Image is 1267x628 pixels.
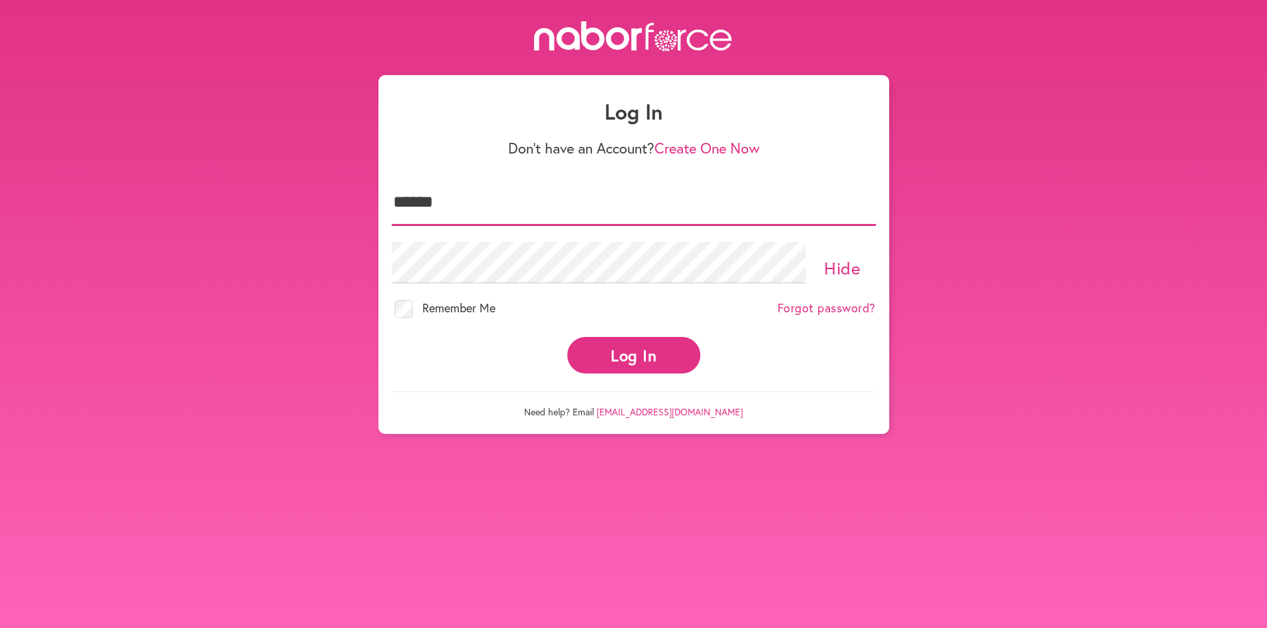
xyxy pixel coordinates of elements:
[392,140,876,157] p: Don't have an Account?
[392,391,876,418] p: Need help? Email
[654,138,760,157] a: Create One Now
[422,300,495,316] span: Remember Me
[597,405,743,418] a: [EMAIL_ADDRESS][DOMAIN_NAME]
[567,337,700,373] button: Log In
[777,301,876,316] a: Forgot password?
[824,257,861,279] a: Hide
[392,99,876,124] h1: Log In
